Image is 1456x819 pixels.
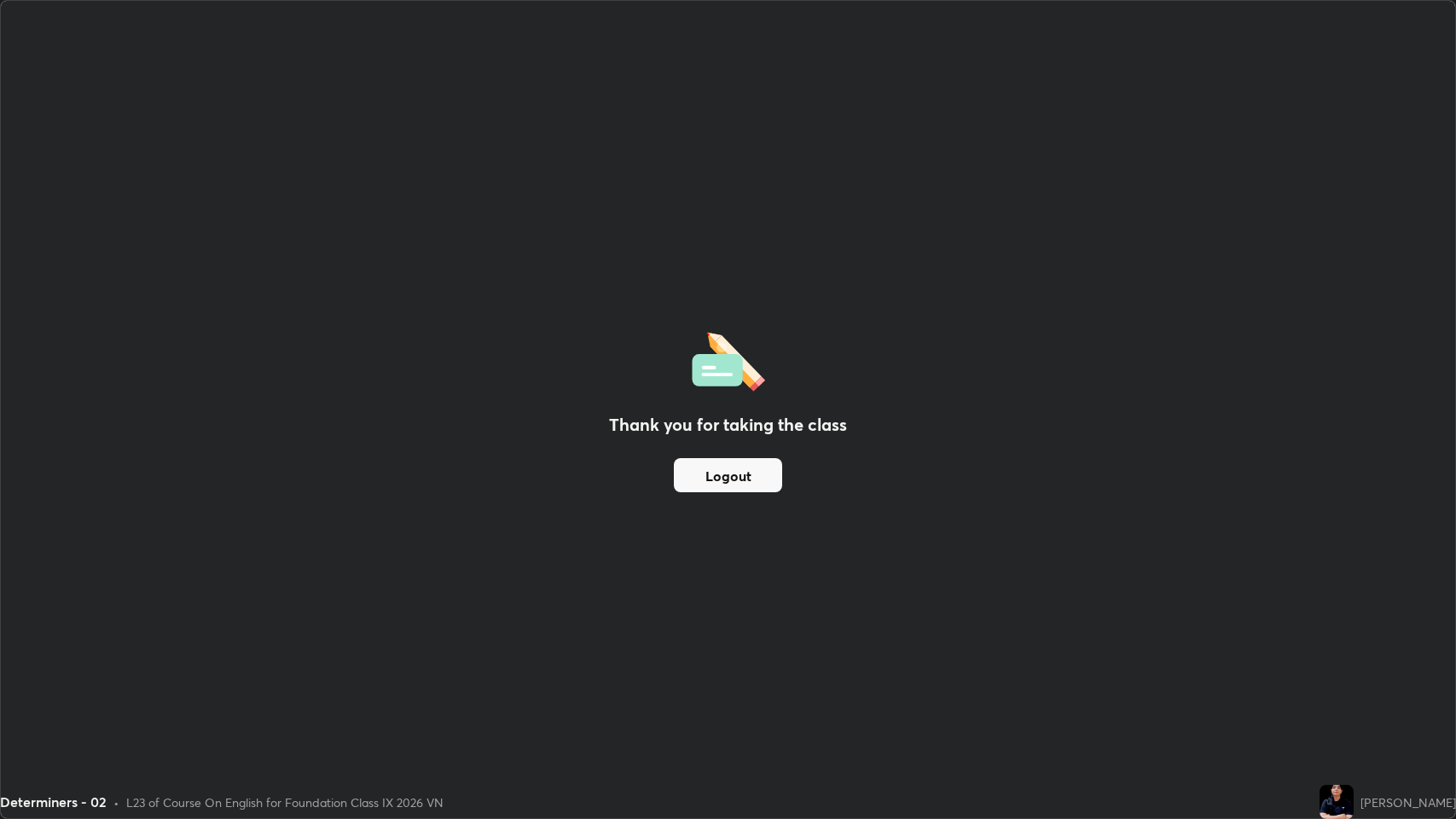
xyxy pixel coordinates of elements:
[113,793,119,811] div: •
[609,412,847,438] h2: Thank you for taking the class
[1320,785,1354,819] img: bbb9ae76d40e4962943633a354013b63.jpg
[674,458,782,492] button: Logout
[126,793,444,811] div: L23 of Course On English for Foundation Class IX 2026 VN
[692,327,765,392] img: offlineFeedback.1438e8b3.svg
[1360,793,1456,811] div: [PERSON_NAME]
